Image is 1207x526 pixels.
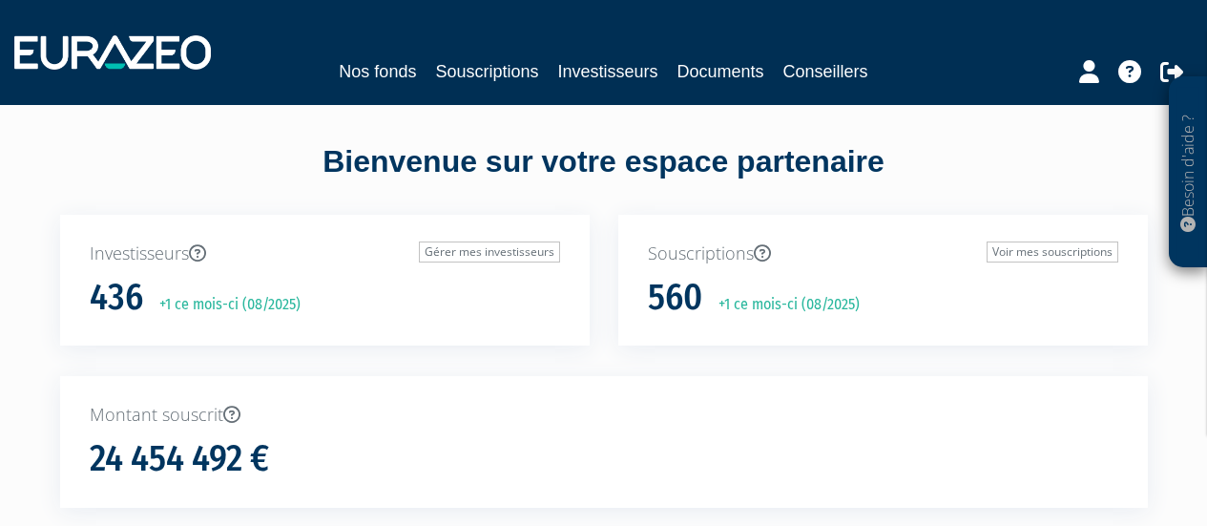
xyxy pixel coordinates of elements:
[90,403,1118,428] p: Montant souscrit
[14,35,211,70] img: 1732889491-logotype_eurazeo_blanc_rvb.png
[1177,87,1199,259] p: Besoin d'aide ?
[783,58,868,85] a: Conseillers
[90,439,269,479] h1: 24 454 492 €
[90,242,560,266] p: Investisseurs
[557,58,657,85] a: Investisseurs
[648,278,702,318] h1: 560
[90,278,143,318] h1: 436
[146,294,301,316] p: +1 ce mois-ci (08/2025)
[705,294,860,316] p: +1 ce mois-ci (08/2025)
[987,242,1118,263] a: Voir mes souscriptions
[435,58,538,85] a: Souscriptions
[339,58,416,85] a: Nos fonds
[46,140,1162,215] div: Bienvenue sur votre espace partenaire
[419,242,560,263] a: Gérer mes investisseurs
[677,58,764,85] a: Documents
[648,242,1118,266] p: Souscriptions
